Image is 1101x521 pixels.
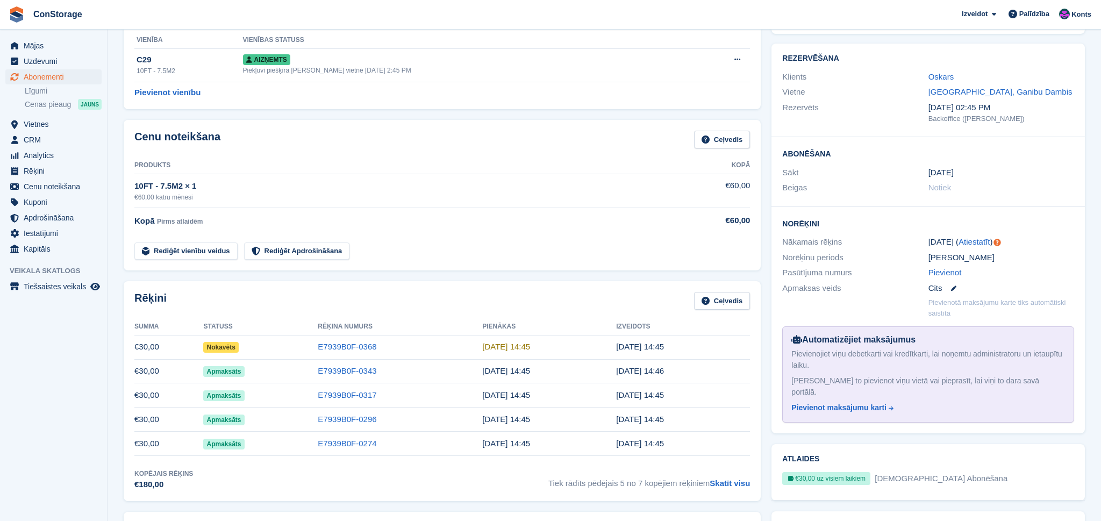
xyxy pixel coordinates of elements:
div: Tooltip anchor [992,238,1002,247]
a: Pievienot vienību [134,87,201,99]
span: Pirms atlaidēm [157,218,203,225]
time: 2025-06-05 11:45:27 UTC [482,439,530,448]
p: Pievienotā maksājumu karte tiks automātiski saistīta [928,297,1074,318]
time: 2025-10-04 11:45:58 UTC [616,342,664,351]
div: C29 [137,54,243,66]
td: €30,00 [134,432,203,456]
time: 2025-07-05 11:45:27 UTC [482,415,530,424]
a: Līgumi [25,86,102,96]
a: Ceļvedis [694,292,750,310]
span: Rēķini [24,163,88,179]
div: Klients [782,71,928,83]
a: Rediģēt Apdrošināšana [244,242,350,260]
span: Analytics [24,148,88,163]
span: Apmaksāts [203,415,244,425]
div: Pievienojiet viņu debetkarti vai kredītkarti, lai noņemtu administratoru un ietaupītu laiku. [791,348,1065,371]
a: menu [5,54,102,69]
div: [DATE] 02:45 PM [928,102,1074,114]
span: Aizņemts [243,54,290,65]
th: Izveidots [616,318,750,336]
td: €60,00 [687,174,750,208]
a: Cenas pieaug JAUNS [25,98,102,110]
a: menu [5,241,102,256]
div: Sākt [782,167,928,179]
h2: Norēķini [782,218,1074,229]
h2: Atlaides [782,455,1074,463]
div: Apmaksas veids [782,282,928,295]
a: Skatīt visu [710,479,750,488]
a: E7939B0F-0368 [318,342,376,351]
a: menu [5,163,102,179]
span: Cenu noteikšana [24,179,88,194]
span: Tiešsaistes veikals [24,279,88,294]
a: Pievienot [928,267,962,279]
td: €30,00 [134,383,203,408]
div: €60,00 [687,215,750,227]
img: stora-icon-8386f47178a22dfd0bd8f6a31ec36ba5ce8667c1dd55bd0f319d3a0aa187defe.svg [9,6,25,23]
h2: Rezervēšana [782,54,1074,63]
div: Pievienot maksājumu karti [791,402,886,413]
th: Rēķina numurs [318,318,482,336]
h2: Abonēšana [782,148,1074,159]
span: Vietnes [24,117,88,132]
span: Tiek rādīts pēdējais 5 no 7 kopējiem rēķiniem [548,469,750,491]
th: Summa [134,318,203,336]
div: 10FT - 7.5M2 [137,66,243,76]
div: Norēķinu periods [782,252,928,264]
div: Pasūtījuma numurs [782,267,928,279]
th: Kopā [687,157,750,174]
a: Pievienot maksājumu karti [791,402,1061,413]
time: 2025-08-04 11:45:33 UTC [616,390,664,399]
a: menu [5,179,102,194]
a: menu [5,132,102,147]
div: Automatizējiet maksājumus [791,333,1065,346]
time: 2025-07-04 11:45:29 UTC [616,415,664,424]
div: €30,00 uz visiem laikiem [782,472,870,485]
time: 2025-04-03 22:00:00 UTC [928,167,954,179]
a: menu [5,210,102,225]
a: menu [5,226,102,241]
span: Apmaksāts [203,439,244,449]
a: E7939B0F-0296 [318,415,376,424]
a: Ceļvedis [694,131,750,148]
div: JAUNS [78,99,102,110]
a: menu [5,117,102,132]
div: Kopējais rēķins [134,469,193,479]
span: Apmaksāts [203,390,244,401]
span: Abonementi [24,69,88,84]
div: [PERSON_NAME] [928,252,1074,264]
a: E7939B0F-0274 [318,439,376,448]
time: 2025-09-05 11:45:27 UTC [482,366,530,375]
span: Veikala skatlogs [10,266,107,276]
a: [GEOGRAPHIC_DATA], Ganibu Dambis [928,87,1073,96]
a: Oskars [928,72,954,81]
th: Statuss [203,318,318,336]
h2: Rēķini [134,292,167,310]
div: Nākamais rēķins [782,236,928,248]
span: CRM [24,132,88,147]
time: 2025-10-05 11:45:27 UTC [482,342,530,351]
a: menu [5,148,102,163]
div: Rezervēts [782,102,928,124]
div: Backoffice ([PERSON_NAME]) [928,113,1074,124]
h2: Cenu noteikšana [134,131,220,148]
th: Pienākas [482,318,616,336]
div: €60,00 katru mēnesi [134,192,687,202]
div: [PERSON_NAME] to pievienot viņu vietā vai pieprasīt, lai viņi to dara savā portālā. [791,375,1065,398]
div: Vietne [782,86,928,98]
th: Produkts [134,157,687,174]
a: menu [5,69,102,84]
span: Kapitāls [24,241,88,256]
time: 2025-09-04 11:46:18 UTC [616,366,664,375]
span: Apdrošināšana [24,210,88,225]
td: €30,00 [134,335,203,359]
span: Izveidot [962,9,988,19]
div: 10FT - 7.5M2 × 1 [134,180,687,192]
span: Uzdevumi [24,54,88,69]
span: Iestatījumi [24,226,88,241]
img: Aleksandrs Gnedovs [1059,9,1070,19]
div: Beigas [782,182,928,194]
td: €30,00 [134,359,203,383]
span: Palīdzība [1019,9,1049,19]
div: [DATE] ( ) [928,236,1074,248]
